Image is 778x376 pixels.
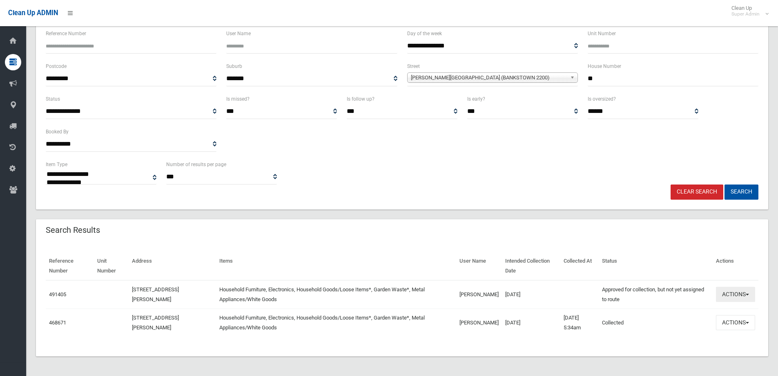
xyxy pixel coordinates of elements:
th: Intended Collection Date [502,252,560,280]
label: User Name [226,29,251,38]
header: Search Results [36,222,110,238]
td: [DATE] [502,308,560,337]
label: Reference Number [46,29,86,38]
td: Household Furniture, Electronics, Household Goods/Loose Items*, Garden Waste*, Metal Appliances/W... [216,280,456,309]
label: Item Type [46,160,67,169]
span: Clean Up [727,5,768,17]
td: [PERSON_NAME] [456,308,502,337]
a: 491405 [49,291,66,297]
button: Search [724,185,758,200]
th: Address [129,252,216,280]
td: [DATE] 5:34am [560,308,599,337]
th: Status [599,252,713,280]
label: Status [46,95,60,104]
td: [PERSON_NAME] [456,280,502,309]
td: [DATE] [502,280,560,309]
button: Actions [716,315,755,330]
label: Number of results per page [166,160,226,169]
label: Is follow up? [347,95,375,104]
label: Street [407,62,420,71]
label: Unit Number [588,29,616,38]
span: Clean Up ADMIN [8,9,58,17]
label: House Number [588,62,621,71]
label: Day of the week [407,29,442,38]
th: Items [216,252,456,280]
td: Approved for collection, but not yet assigned to route [599,280,713,309]
td: Household Furniture, Electronics, Household Goods/Loose Items*, Garden Waste*, Metal Appliances/W... [216,308,456,337]
th: Reference Number [46,252,94,280]
a: Clear Search [671,185,723,200]
th: User Name [456,252,502,280]
label: Suburb [226,62,242,71]
a: 468671 [49,320,66,326]
td: Collected [599,308,713,337]
a: [STREET_ADDRESS][PERSON_NAME] [132,315,179,331]
th: Actions [713,252,758,280]
label: Is oversized? [588,95,616,104]
button: Actions [716,287,755,302]
label: Is early? [467,95,485,104]
small: Super Admin [731,11,760,17]
label: Is missed? [226,95,250,104]
a: [STREET_ADDRESS][PERSON_NAME] [132,286,179,302]
th: Collected At [560,252,599,280]
span: [PERSON_NAME][GEOGRAPHIC_DATA] (BANKSTOWN 2200) [411,73,567,83]
label: Booked By [46,127,69,136]
th: Unit Number [94,252,128,280]
label: Postcode [46,62,67,71]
